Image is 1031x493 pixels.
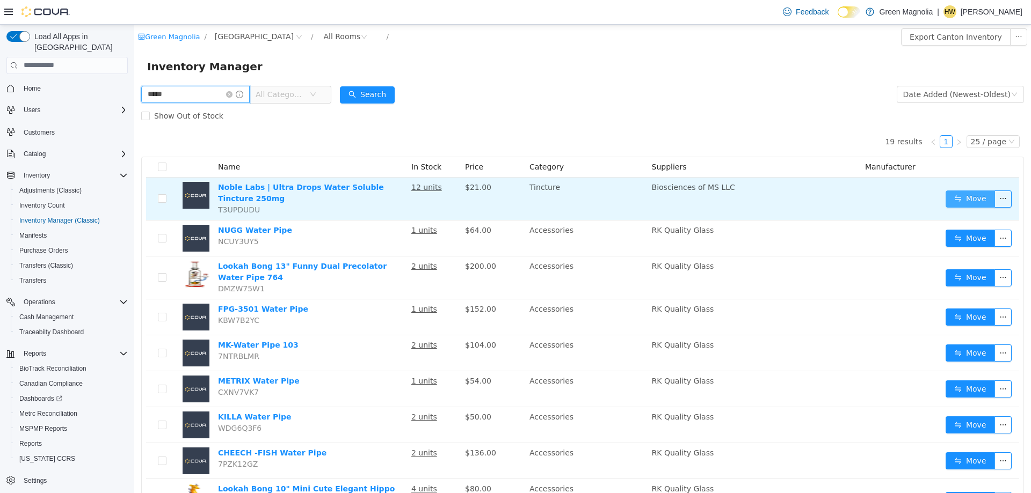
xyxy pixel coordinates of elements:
span: $200.00 [331,237,362,246]
span: Dashboards [19,394,62,403]
button: Reports [19,347,50,360]
a: [US_STATE] CCRS [15,452,79,465]
span: Inventory Manager [13,33,135,50]
img: CHEECH -FISH Water Pipe placeholder [48,423,75,450]
img: MK-Water Pipe 103 placeholder [48,315,75,342]
span: RK Quality Glass [518,201,580,210]
button: Catalog [2,146,132,161]
button: icon: swapMove [811,392,861,409]
a: Lookah Bong 13" Funny Dual Precolator Water Pipe 764 [84,237,252,257]
span: Cash Management [15,311,128,323]
span: Settings [19,474,128,487]
div: All Rooms [189,4,226,20]
button: icon: swapMove [811,356,861,373]
img: Noble Labs | Ultra Drops Water Soluble Tincture 250mg placeholder [48,157,75,184]
button: icon: ellipsis [876,4,893,21]
button: Adjustments (Classic) [11,183,132,198]
a: MSPMP Reports [15,422,71,435]
button: [US_STATE] CCRS [11,451,132,466]
a: Reports [15,437,46,450]
td: Accessories [391,196,513,232]
span: / [70,8,72,16]
span: Canadian Compliance [15,377,128,390]
span: Catalog [24,150,46,158]
span: Manifests [15,229,128,242]
a: Traceabilty Dashboard [15,326,88,339]
u: 1 units [277,280,303,289]
img: METRIX Water Pipe placeholder [48,351,75,378]
div: Heather Wheeler [943,5,956,18]
a: Transfers (Classic) [15,259,77,272]
span: Dashboards [15,392,128,405]
span: Price [331,138,349,146]
span: Name [84,138,106,146]
button: icon: swapMove [811,467,861,484]
a: MK-Water Pipe 103 [84,316,164,325]
button: Transfers (Classic) [11,258,132,273]
td: Accessories [391,418,513,454]
button: icon: ellipsis [860,392,877,409]
a: Purchase Orders [15,244,72,257]
td: Accessories [391,311,513,347]
a: NUGG Water Pipe [84,201,158,210]
input: Dark Mode [838,6,860,18]
span: BioTrack Reconciliation [15,362,128,375]
a: Home [19,82,45,95]
i: icon: info-circle [101,66,109,73]
button: Export Canton Inventory [767,4,876,21]
span: Show Out of Stock [16,87,93,95]
button: icon: ellipsis [860,467,877,484]
button: icon: ellipsis [860,205,877,222]
img: Cova [21,6,70,17]
span: $136.00 [331,424,362,432]
span: Canton [81,6,159,18]
button: icon: ellipsis [860,284,877,301]
span: T3UPDUDU [84,181,126,189]
a: icon: shopGreen Magnolia [4,8,66,16]
span: Transfers (Classic) [19,261,73,270]
u: 1 units [277,352,303,360]
span: $104.00 [331,316,362,325]
span: Adjustments (Classic) [19,186,82,195]
li: 1 [805,111,818,123]
a: Cash Management [15,311,78,323]
button: icon: swapMove [811,428,861,445]
a: METRIX Water Pipe [84,352,165,360]
span: Transfers (Classic) [15,259,128,272]
span: RK Quality Glass [518,316,580,325]
a: Customers [19,126,59,139]
a: Inventory Manager (Classic) [15,214,104,227]
u: 1 units [277,201,303,210]
span: RK Quality Glass [518,424,580,432]
button: Settings [2,473,132,488]
span: Inventory Manager (Classic) [15,214,128,227]
span: All Categories [121,64,170,75]
span: Catalog [19,148,128,160]
span: Load All Apps in [GEOGRAPHIC_DATA] [30,31,128,53]
a: Lookah Bong 10" Mini Cute Elegant Hippo Glass Water Pipe WPC-1215 [84,460,260,480]
span: $80.00 [331,460,357,468]
span: Operations [24,298,55,306]
button: Inventory Count [11,198,132,213]
u: 2 units [277,237,303,246]
li: 19 results [751,111,788,123]
span: / [177,8,179,16]
button: Users [19,104,45,116]
span: Reports [19,439,42,448]
button: Catalog [19,148,50,160]
span: Biosciences of MS LLC [518,158,601,167]
span: Inventory Count [15,199,128,212]
button: Purchase Orders [11,243,132,258]
a: Dashboards [11,391,132,406]
i: icon: shop [4,9,11,16]
span: Reports [19,347,128,360]
span: 7PZK12GZ [84,435,124,444]
a: Dashboards [15,392,67,405]
span: $50.00 [331,388,357,396]
td: Accessories [391,275,513,311]
span: Home [19,82,128,95]
span: Transfers [15,274,128,287]
a: Metrc Reconciliation [15,407,82,420]
button: icon: ellipsis [860,166,877,183]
